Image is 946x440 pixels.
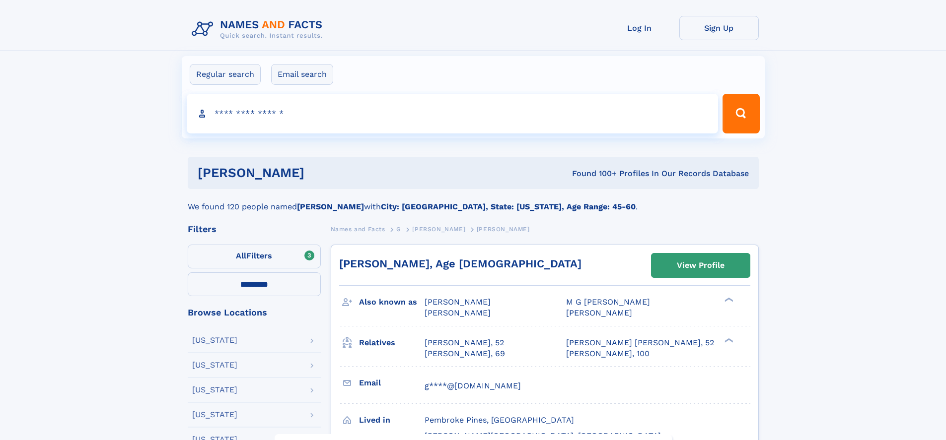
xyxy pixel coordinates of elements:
span: [PERSON_NAME] [566,308,632,317]
a: View Profile [652,253,750,277]
div: [US_STATE] [192,336,237,344]
div: ❯ [722,297,734,303]
label: Filters [188,245,321,268]
b: City: [GEOGRAPHIC_DATA], State: [US_STATE], Age Range: 45-60 [381,202,636,211]
div: [US_STATE] [192,411,237,419]
span: All [236,251,246,260]
div: [US_STATE] [192,361,237,369]
a: [PERSON_NAME] [412,223,465,235]
img: Logo Names and Facts [188,16,331,43]
a: [PERSON_NAME], 69 [425,348,505,359]
span: [PERSON_NAME] [477,226,530,233]
span: M G [PERSON_NAME] [566,297,650,307]
span: [PERSON_NAME] [425,297,491,307]
a: G [396,223,401,235]
div: Browse Locations [188,308,321,317]
button: Search Button [723,94,759,133]
h3: Relatives [359,334,425,351]
div: [US_STATE] [192,386,237,394]
h3: Also known as [359,294,425,311]
div: View Profile [677,254,725,277]
a: [PERSON_NAME], 52 [425,337,504,348]
h1: [PERSON_NAME] [198,167,438,179]
a: [PERSON_NAME], Age [DEMOGRAPHIC_DATA] [339,257,582,270]
a: [PERSON_NAME], 100 [566,348,650,359]
h3: Lived in [359,412,425,429]
div: We found 120 people named with . [188,189,759,213]
b: [PERSON_NAME] [297,202,364,211]
label: Email search [271,64,333,85]
span: G [396,226,401,233]
span: [PERSON_NAME] [425,308,491,317]
h3: Email [359,375,425,391]
a: Sign Up [679,16,759,40]
span: Pembroke Pines, [GEOGRAPHIC_DATA] [425,415,574,425]
a: [PERSON_NAME] [PERSON_NAME], 52 [566,337,714,348]
span: [PERSON_NAME] [412,226,465,233]
div: Found 100+ Profiles In Our Records Database [438,168,749,179]
a: Log In [600,16,679,40]
div: Filters [188,225,321,234]
label: Regular search [190,64,261,85]
a: Names and Facts [331,223,385,235]
div: ❯ [722,337,734,343]
input: search input [187,94,719,133]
